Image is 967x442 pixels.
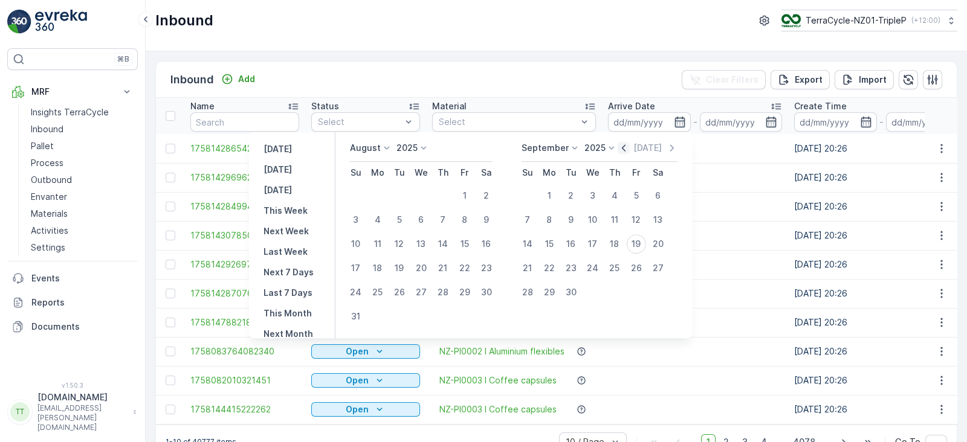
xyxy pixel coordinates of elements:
[7,382,138,389] span: v 1.50.3
[264,328,313,340] p: Next Month
[561,210,581,229] div: 9
[390,210,409,229] div: 5
[190,345,299,357] a: 1758083764082340
[412,210,431,229] div: 6
[26,155,138,171] a: Process
[879,115,884,129] p: -
[7,266,138,290] a: Events
[311,100,339,112] p: Status
[583,186,603,205] div: 3
[264,307,312,319] p: This Month
[346,374,369,386] p: Open
[264,287,312,299] p: Last 7 Days
[166,347,175,356] div: Toggle Row Selected
[561,283,581,302] div: 30
[518,258,537,278] div: 21
[31,272,133,284] p: Events
[190,229,299,242] a: 1758143078507070
[166,289,175,298] div: Toggle Row Selected
[911,16,940,25] p: ( +12:00 )
[584,142,606,154] p: 2025
[259,203,312,218] button: This Week
[455,186,474,205] div: 1
[26,104,138,121] a: Insights TerraCycle
[433,210,453,229] div: 7
[627,186,646,205] div: 5
[648,234,668,254] div: 20
[190,374,299,386] span: 1758082010321451
[455,283,474,302] div: 29
[31,106,109,118] p: Insights TerraCycle
[117,54,129,64] p: ⌘B
[432,100,467,112] p: Material
[259,224,314,239] button: Next Week
[166,260,175,269] div: Toggle Row Selected
[216,72,260,86] button: Add
[190,287,299,299] a: 1758142870766460
[477,234,496,254] div: 16
[604,162,626,184] th: Thursday
[368,234,387,254] div: 11
[264,164,292,176] p: [DATE]
[540,258,559,278] div: 22
[264,225,309,237] p: Next Week
[31,157,63,169] p: Process
[259,245,312,259] button: Last Week
[155,11,213,30] p: Inbound
[561,234,581,254] div: 16
[31,174,72,186] p: Outbound
[346,345,369,357] p: Open
[31,321,133,333] p: Documents
[259,265,319,280] button: Next 7 Days
[582,162,604,184] th: Wednesday
[368,283,387,302] div: 25
[583,210,603,229] div: 10
[190,143,299,155] a: 1758142865421821
[238,73,255,85] p: Add
[605,210,624,229] div: 11
[26,138,138,155] a: Pallet
[412,234,431,254] div: 13
[26,205,138,222] a: Materials
[605,234,624,254] div: 18
[626,162,647,184] th: Friday
[518,210,537,229] div: 7
[37,403,127,432] p: [EMAIL_ADDRESS][PERSON_NAME][DOMAIN_NAME]
[433,234,453,254] div: 14
[259,306,317,321] button: This Month
[439,345,564,357] a: NZ-PI0002 I Aluminium flexibles
[605,186,624,205] div: 4
[37,391,127,403] p: [DOMAIN_NAME]
[346,210,366,229] div: 3
[794,112,877,132] input: dd/mm/yyyy
[455,210,474,229] div: 8
[806,14,907,27] p: TerraCycle-NZ01-TripleP
[31,225,68,237] p: Activities
[410,162,432,184] th: Wednesday
[627,210,646,229] div: 12
[477,186,496,205] div: 2
[835,70,894,89] button: Import
[7,290,138,315] a: Reports
[166,202,175,211] div: Toggle Row Selected
[26,188,138,205] a: Envanter
[454,162,476,184] th: Friday
[190,258,299,271] a: 1758142926972522
[346,258,366,278] div: 17
[477,258,496,278] div: 23
[781,14,801,27] img: TC_7kpGtVS.png
[190,200,299,213] span: 1758142849946801
[31,123,63,135] p: Inbound
[7,315,138,339] a: Documents
[311,373,420,388] button: Open
[477,210,496,229] div: 9
[346,283,366,302] div: 24
[35,10,87,34] img: logo_light-DOdMpM7g.png
[368,258,387,278] div: 18
[7,80,138,104] button: MRF
[648,258,668,278] div: 27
